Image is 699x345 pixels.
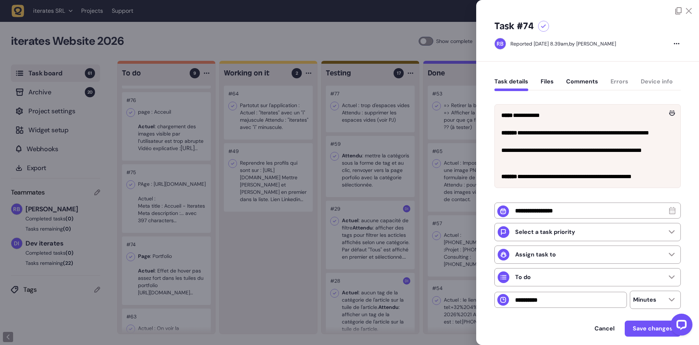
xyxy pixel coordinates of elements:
[515,274,531,281] p: To do
[587,321,622,336] button: Cancel
[510,40,569,47] div: Reported [DATE] 8.39am,
[515,228,575,236] p: Select a task priority
[595,326,615,332] span: Cancel
[494,78,528,91] button: Task details
[494,20,534,32] h5: Task #74
[515,251,556,258] p: Assign task to
[510,40,616,47] div: by [PERSON_NAME]
[495,38,506,49] img: Rodolphe Balay
[633,326,673,332] span: Save changes
[633,296,656,303] p: Minutes
[625,321,681,337] button: Save changes
[665,311,695,341] iframe: LiveChat chat widget
[566,78,598,91] button: Comments
[541,78,554,91] button: Files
